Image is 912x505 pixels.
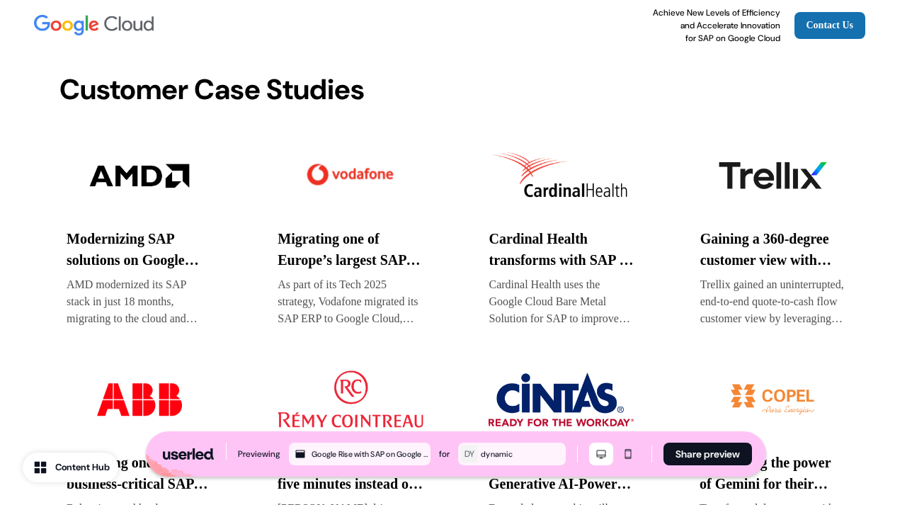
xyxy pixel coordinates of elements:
[464,447,475,461] div: DY
[278,276,423,327] p: As part of its Tech 2025 strategy, Vodafone migrated its SAP ERP to Google Cloud, giving it the a...
[59,68,853,110] p: Customer Case Studies
[67,452,212,494] p: Migrating one of its business-critical SAP systems to the cloud
[700,228,845,271] p: Gaining a 360-degree customer view with BigQuery, SAP on Google Cloud
[663,443,752,465] button: Share preview
[278,228,423,271] p: Migrating one of Europe’s largest SAP ERP to Google Cloud
[489,228,634,271] p: Cardinal Health transforms with SAP on Google Cloud | Google Cloud Blog
[67,276,212,327] p: AMD modernized its SAP stack in just 18 months, migrating to the cloud and delivering new functio...
[700,452,845,494] p: Unleashing the power of Gemini for their enterprise data with Google Cloud Cortex Framework and O...
[439,447,450,461] div: for
[481,448,563,460] div: dynamic
[653,6,780,45] p: Achieve New Levels of Efficiency and Accelerate Innovation for SAP on Google Cloud
[23,453,118,482] button: Content Hub
[312,448,428,460] div: Google Rise with SAP on Google Cloud
[700,276,845,327] p: Trellix gained an uninterrupted, end-to-end quote-to-cash flow customer view by leveraging SAP on...
[616,443,640,465] button: Mobile mode
[67,228,212,271] p: Modernizing SAP solutions on Google Cloud
[55,460,110,475] div: Content Hub
[794,12,866,39] a: Contact Us
[589,443,613,465] button: Desktop mode
[238,447,280,461] div: Previewing
[489,276,634,327] p: Cardinal Health uses the Google Cloud Bare Metal Solution for SAP to improve performance with min...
